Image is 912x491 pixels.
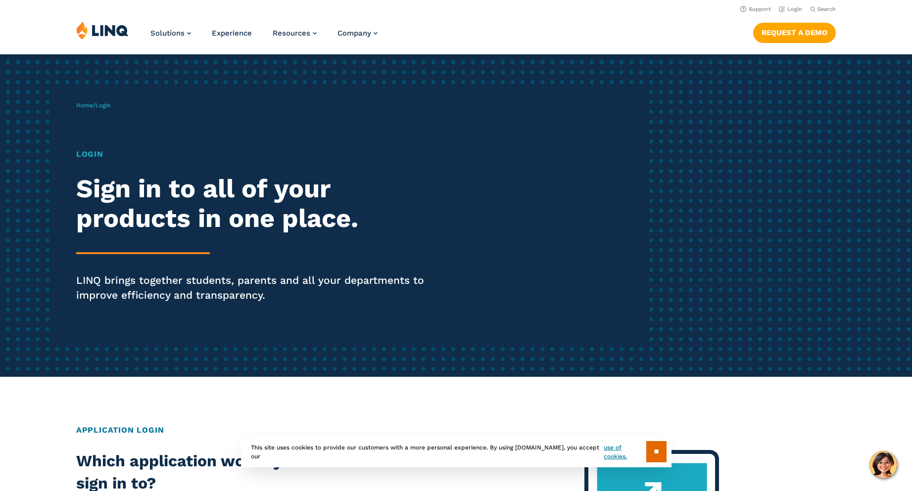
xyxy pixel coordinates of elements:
span: Login [96,102,110,109]
a: use of cookies. [604,443,646,461]
nav: Button Navigation [753,21,836,43]
a: Login [779,6,802,12]
span: Search [817,6,836,12]
a: Request a Demo [753,23,836,43]
h2: Sign in to all of your products in one place. [76,174,428,233]
span: Resources [273,29,310,38]
a: Company [337,29,378,38]
a: Solutions [150,29,191,38]
a: Resources [273,29,317,38]
a: Home [76,102,93,109]
h2: Application Login [76,424,836,436]
button: Open Search Bar [810,5,836,13]
p: LINQ brings together students, parents and all your departments to improve efficiency and transpa... [76,273,428,303]
a: Experience [212,29,252,38]
a: Support [740,6,771,12]
button: Hello, have a question? Let’s chat. [869,451,897,479]
img: LINQ | K‑12 Software [76,21,129,40]
div: This site uses cookies to provide our customers with a more personal experience. By using [DOMAIN... [241,436,672,467]
span: / [76,102,110,109]
span: Company [337,29,371,38]
h1: Login [76,148,428,160]
nav: Primary Navigation [150,21,378,53]
span: Solutions [150,29,185,38]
